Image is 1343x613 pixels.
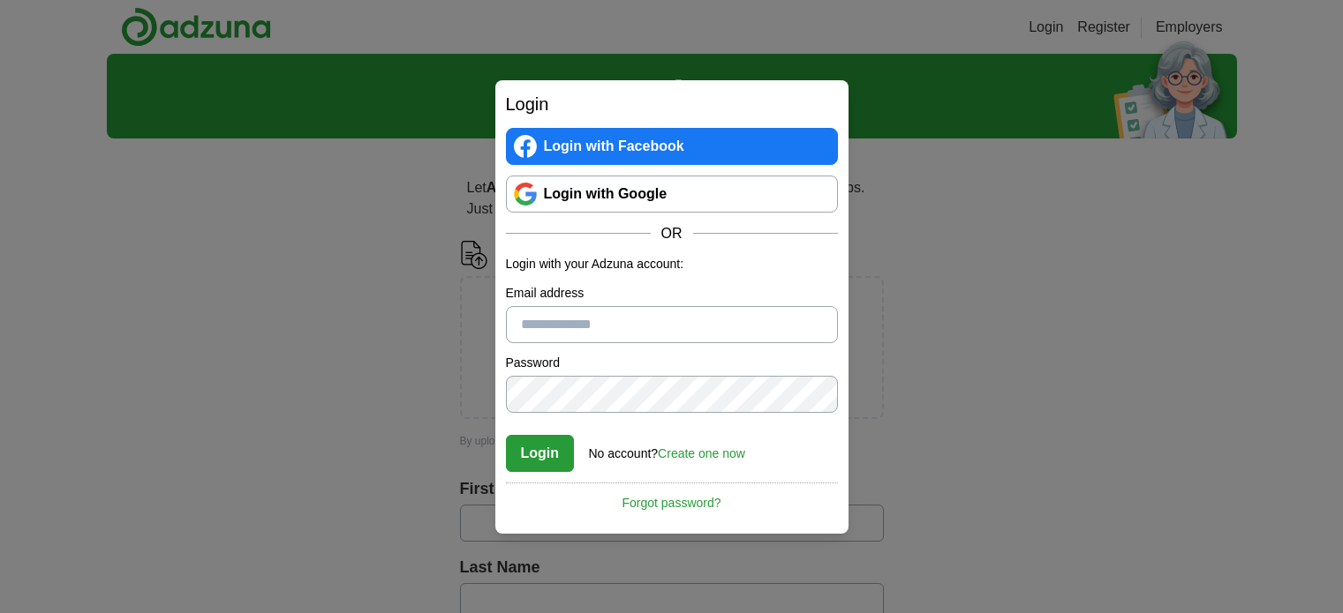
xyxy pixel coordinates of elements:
a: Login with Facebook [506,128,838,165]
label: Email address [506,284,838,303]
div: No account? [589,434,745,463]
p: Login with your Adzuna account: [506,255,838,273]
span: OR [651,223,693,244]
a: Create one now [658,446,745,460]
button: Login [506,435,575,472]
h2: Login [506,91,838,117]
a: Forgot password? [506,482,838,512]
a: Login with Google [506,176,838,213]
label: Password [506,354,838,372]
